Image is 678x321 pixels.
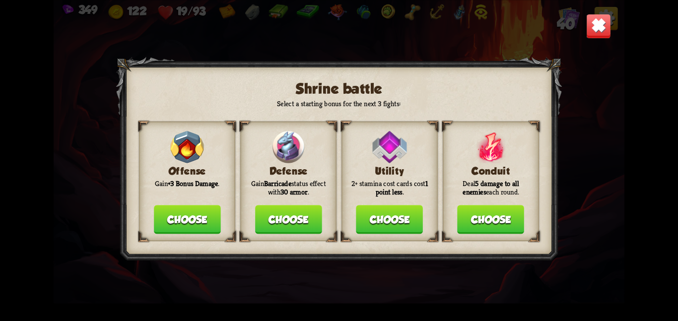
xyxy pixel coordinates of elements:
[148,179,225,188] p: Gain .
[463,179,519,196] b: 5 damage to all enemies
[356,205,423,234] button: Choose
[272,131,304,163] img: ShrineBonusDefense.png
[452,179,529,196] p: Deal each round.
[171,131,204,163] img: ShrineBonusOffense.png
[452,165,529,177] h3: Conduit
[148,165,225,177] h3: Offense
[168,179,218,188] b: +3 Bonus Damage
[250,165,327,177] h3: Defense
[476,131,505,163] img: ShrineBonusConduit.png
[139,99,539,108] p: Select a starting bonus for the next 3 fights:
[351,165,428,177] h3: Utility
[255,205,322,234] button: Choose
[139,80,539,96] h2: Shrine battle
[586,13,611,38] img: Close_Button.png
[250,179,327,196] p: Gain status effect with .
[351,179,428,196] p: 2+ stamina cost cards cost .
[280,187,308,196] b: 30 armor
[154,205,221,234] button: Choose
[373,131,407,163] img: ShrineBonusUtility.png
[376,179,428,196] b: 1 point less
[458,205,525,234] button: Choose
[264,179,291,188] b: Barricade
